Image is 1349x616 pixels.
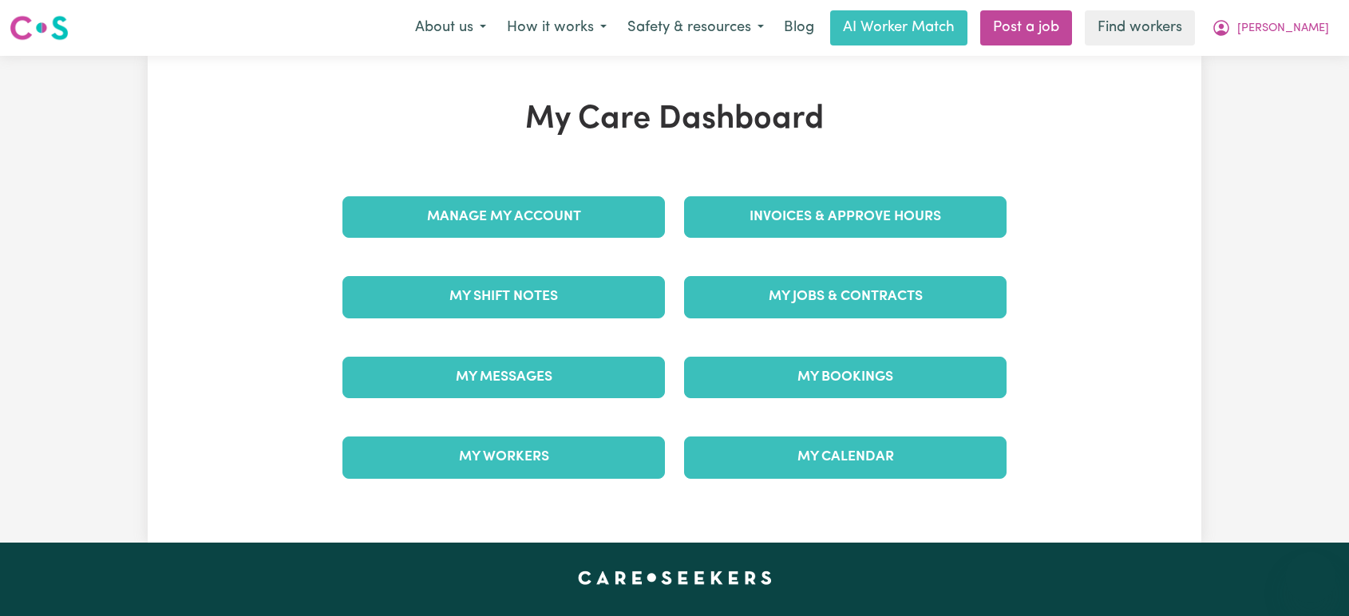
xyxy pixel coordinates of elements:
[10,10,69,46] a: Careseekers logo
[10,14,69,42] img: Careseekers logo
[342,436,665,478] a: My Workers
[496,11,617,45] button: How it works
[617,11,774,45] button: Safety & resources
[684,357,1007,398] a: My Bookings
[333,101,1016,139] h1: My Care Dashboard
[578,571,772,584] a: Careseekers home page
[684,276,1007,318] a: My Jobs & Contracts
[684,196,1007,238] a: Invoices & Approve Hours
[342,196,665,238] a: Manage My Account
[1201,11,1339,45] button: My Account
[405,11,496,45] button: About us
[980,10,1072,45] a: Post a job
[1237,20,1329,38] span: [PERSON_NAME]
[830,10,967,45] a: AI Worker Match
[1285,552,1336,603] iframe: Button to launch messaging window
[1085,10,1195,45] a: Find workers
[342,276,665,318] a: My Shift Notes
[774,10,824,45] a: Blog
[684,436,1007,478] a: My Calendar
[342,357,665,398] a: My Messages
